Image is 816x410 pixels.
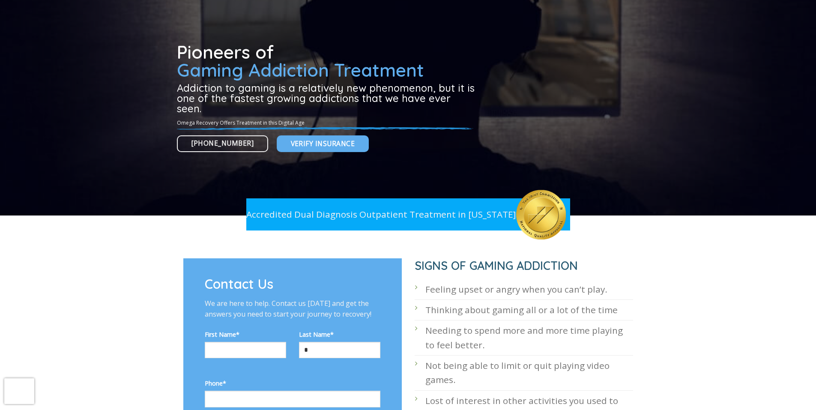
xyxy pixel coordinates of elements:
[191,138,254,149] span: [PHONE_NUMBER]
[177,43,478,79] h1: Pioneers of
[415,300,633,320] li: Thinking about gaming all or a lot of the time
[291,138,355,149] span: Verify Insurance
[205,275,273,292] span: Contact Us
[177,83,478,114] h3: Addiction to gaming is a relatively new phenomenon, but it is one of the fastest growing addictio...
[205,298,380,320] p: We are here to help. Contact us [DATE] and get the answers you need to start your journey to reco...
[415,356,633,391] li: Not being able to limit or quit playing video games.
[415,258,633,273] h1: SIGNS OF GAMING ADDICTION
[277,135,369,152] a: Verify Insurance
[205,329,286,339] label: First Name*
[177,119,478,127] p: Omega Recovery Offers Treatment in this Digital Age
[205,378,380,388] label: Phone*
[415,279,633,300] li: Feeling upset or angry when you can’t play.
[299,329,380,339] label: Last Name*
[177,135,269,152] a: [PHONE_NUMBER]
[246,207,516,221] p: Accredited Dual Diagnosis Outpatient Treatment in [US_STATE]
[177,59,424,81] span: Gaming Addiction Treatment
[415,320,633,356] li: Needing to spend more and more time playing to feel better.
